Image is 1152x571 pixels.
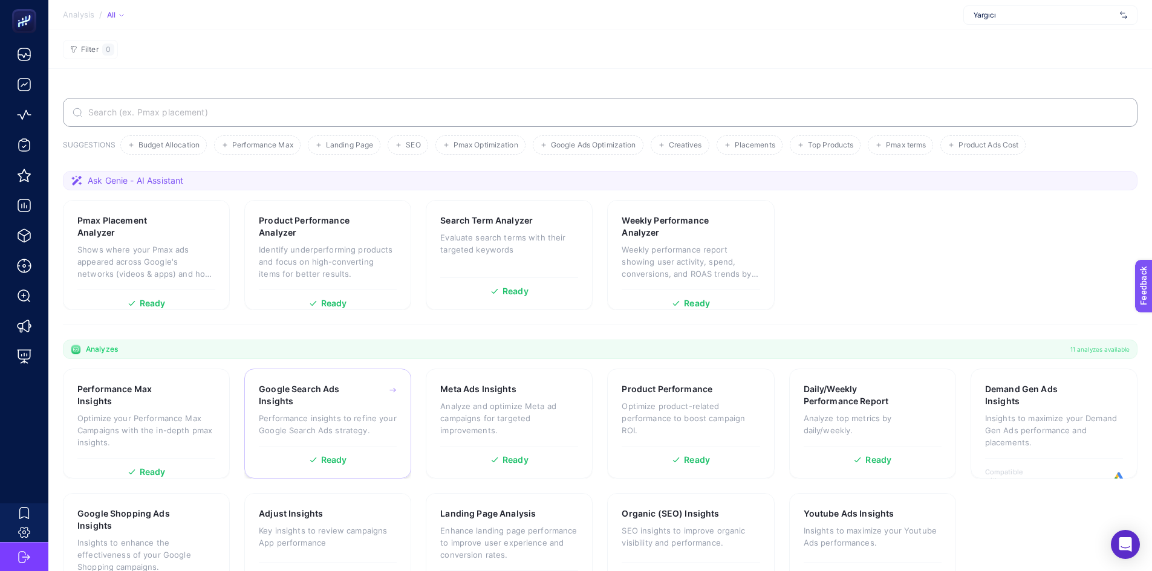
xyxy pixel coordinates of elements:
span: Ask Genie - AI Assistant [88,175,183,187]
span: 0 [106,45,111,54]
p: Analyze top metrics by daily/weekly. [804,412,942,436]
p: Insights to maximize your Demand Gen Ads performance and placements. [985,412,1123,448]
h3: Landing Page Analysis [440,508,536,520]
h3: Product Performance Analyzer [259,215,360,239]
h3: Performance Max Insights [77,383,178,407]
h3: Google Shopping Ads Insights [77,508,179,532]
h3: Demand Gen Ads Insights [985,383,1085,407]
a: Demand Gen Ads InsightsInsights to maximize your Demand Gen Ads performance and placements.Compat... [971,369,1137,479]
h3: Search Term Analyzer [440,215,533,227]
span: Ready [503,456,529,464]
a: Product Performance AnalyzerIdentify underperforming products and focus on high-converting items ... [244,200,411,310]
a: Search Term AnalyzerEvaluate search terms with their targeted keywordsReady [426,200,593,310]
span: Product Ads Cost [958,141,1018,150]
span: Performance Max [232,141,293,150]
span: Google Ads Optimization [551,141,636,150]
h3: Google Search Ads Insights [259,383,359,407]
span: Ready [140,468,166,476]
p: Enhance landing page performance to improve user experience and conversion rates. [440,524,578,561]
h3: Product Performance [622,383,712,395]
span: Ready [684,456,710,464]
span: Ready [865,456,891,464]
p: Optimize product-related performance to boost campaign ROI. [622,400,760,436]
span: Filter [81,45,99,54]
a: Weekly Performance AnalyzerWeekly performance report showing user activity, spend, conversions, a... [607,200,774,310]
span: Ready [321,299,347,308]
input: Search [86,108,1128,117]
span: Landing Page [326,141,373,150]
p: Evaluate search terms with their targeted keywords [440,231,578,256]
span: Pmax Optimization [454,141,518,150]
span: Analyzes [86,344,118,354]
span: / [99,10,102,19]
div: Open Intercom Messenger [1111,530,1140,559]
p: Key insights to review campaigns App performance [259,524,397,549]
span: Placements [735,141,775,150]
h3: Daily/Weekly Performance Report [804,383,906,407]
span: Ready [503,287,529,295]
span: Ready [321,456,347,464]
p: SEO insights to improve organic visibility and performance. [622,524,760,549]
span: Top Products [808,141,853,150]
p: Identify underperforming products and focus on high-converting items for better results. [259,244,397,280]
div: All [107,10,124,20]
h3: Weekly Performance Analyzer [622,215,723,239]
a: Google Search Ads InsightsPerformance insights to refine your Google Search Ads strategy.Ready [244,369,411,479]
p: Analyze and optimize Meta ad campaigns for targeted improvements. [440,400,578,436]
h3: SUGGESTIONS [63,140,116,155]
a: Performance Max InsightsOptimize your Performance Max Campaigns with the in-depth pmax insights.R... [63,369,230,479]
span: Pmax terms [886,141,926,150]
span: SEO [406,141,420,150]
h3: Youtube Ads Insights [804,508,894,520]
h3: Organic (SEO) Insights [622,508,719,520]
span: Ready [140,299,166,308]
h3: Adjust Insights [259,508,323,520]
span: Creatives [669,141,702,150]
span: Ready [684,299,710,308]
span: Compatible with: [985,468,1040,485]
a: Product PerformanceOptimize product-related performance to boost campaign ROI.Ready [607,369,774,479]
h3: Meta Ads Insights [440,383,516,395]
span: 11 analyzes available [1070,344,1130,354]
img: svg%3e [1120,9,1127,21]
span: Yargıcı [974,10,1115,20]
p: Insights to maximize your Youtube Ads performances. [804,524,942,549]
p: Optimize your Performance Max Campaigns with the in-depth pmax insights. [77,412,215,448]
p: Shows where your Pmax ads appeared across Google's networks (videos & apps) and how each placemen... [77,244,215,280]
span: Budget Allocation [138,141,200,150]
p: Weekly performance report showing user activity, spend, conversions, and ROAS trends by week. [622,244,760,280]
a: Pmax Placement AnalyzerShows where your Pmax ads appeared across Google's networks (videos & apps... [63,200,230,310]
p: Performance insights to refine your Google Search Ads strategy. [259,412,397,436]
h3: Pmax Placement Analyzer [77,215,177,239]
a: Daily/Weekly Performance ReportAnalyze top metrics by daily/weekly.Ready [789,369,956,479]
button: Filter0 [63,40,118,59]
a: Meta Ads InsightsAnalyze and optimize Meta ad campaigns for targeted improvements.Ready [426,369,593,479]
span: Analysis [63,10,94,20]
span: Feedback [7,4,46,13]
